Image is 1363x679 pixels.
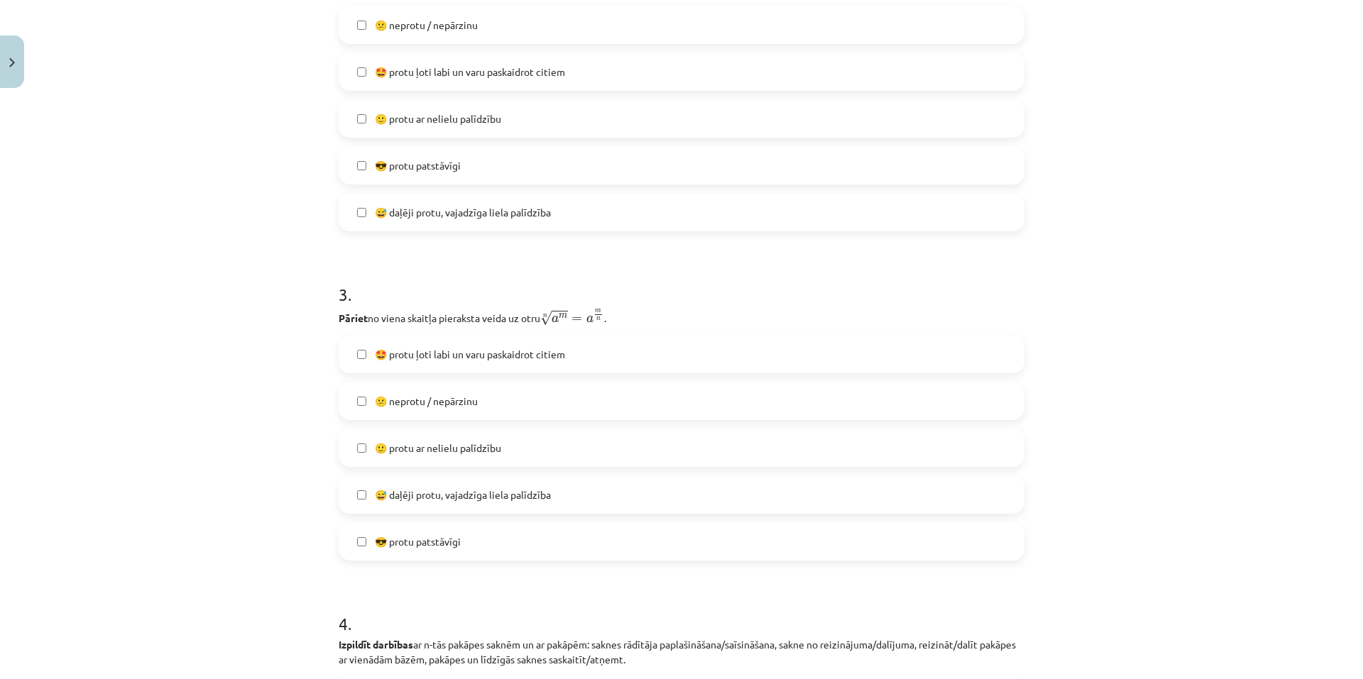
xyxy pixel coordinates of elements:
input: 😎 protu patstāvīgi [357,537,366,546]
input: 😎 protu patstāvīgi [357,161,366,170]
span: 🤩 protu ļoti labi un varu paskaidrot citiem [375,347,565,362]
input: 🤩 protu ļoti labi un varu paskaidrot citiem [357,350,366,359]
span: = [571,316,582,322]
input: 🙂 protu ar nelielu palīdzību [357,114,366,123]
h1: 3 . [339,260,1024,304]
input: 😅 daļēji protu, vajadzīga liela palīdzība [357,208,366,217]
b: Izpildīt darbības [339,638,413,651]
input: 😕 neprotu / nepārzinu [357,21,366,30]
p: ar n-tās pakāpes saknēm un ar pakāpēm: saknes rādītāja paplašināšana/saīsināšana, sakne no reizin... [339,637,1024,667]
span: 😕 neprotu / nepārzinu [375,394,478,409]
input: 😅 daļēji protu, vajadzīga liela palīdzība [357,490,366,499]
span: m [559,314,567,319]
span: a [552,316,559,323]
span: 🙂 protu ar nelielu palīdzību [375,441,501,456]
span: 😅 daļēji protu, vajadzīga liela palīdzība [375,487,551,502]
input: 🤩 protu ļoti labi un varu paskaidrot citiem [357,67,366,77]
span: n [596,317,601,321]
h1: 4 . [339,589,1024,633]
b: Pāriet [339,311,368,324]
span: √ [540,311,552,326]
p: no viena skaitļa pieraksta veida uz otru . [339,308,1024,326]
img: icon-close-lesson-0947bae3869378f0d4975bcd49f059093ad1ed9edebbc8119c70593378902aed.svg [9,58,15,67]
input: 🙂 protu ar nelielu palīdzību [357,443,366,453]
span: a [586,316,593,323]
span: 😎 protu patstāvīgi [375,158,461,173]
span: 😕 neprotu / nepārzinu [375,18,478,33]
span: 😎 protu patstāvīgi [375,534,461,549]
span: 🤩 protu ļoti labi un varu paskaidrot citiem [375,65,565,79]
span: 😅 daļēji protu, vajadzīga liela palīdzība [375,205,551,220]
span: 🙂 protu ar nelielu palīdzību [375,111,501,126]
input: 😕 neprotu / nepārzinu [357,397,366,406]
span: m [595,309,601,313]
